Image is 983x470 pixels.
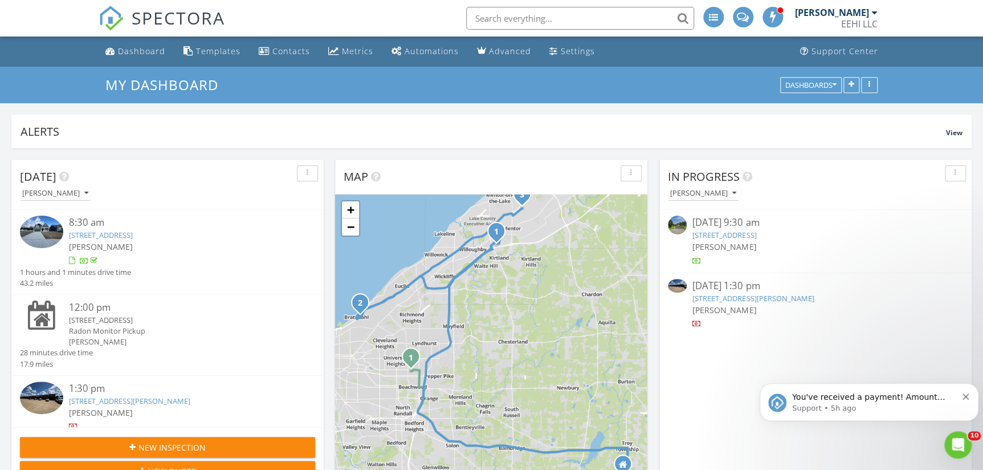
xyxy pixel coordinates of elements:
[387,41,463,62] a: Automations (Advanced)
[472,41,536,62] a: Advanced
[105,75,228,94] a: My Dashboard
[692,293,814,303] a: [STREET_ADDRESS][PERSON_NAME]
[522,194,529,201] div: 8818-8824 Tyler Blvd, Mentor, OH 44060
[496,231,503,238] div: 8322 Clydesdale Dr, Mentor, OH 44060
[118,46,165,56] div: Dashboard
[795,7,869,18] div: [PERSON_NAME]
[20,359,93,370] div: 17.9 miles
[20,347,93,358] div: 28 minutes drive time
[272,46,310,56] div: Contacts
[20,267,131,278] div: 1 hours and 1 minutes drive time
[520,191,524,199] i: 3
[692,216,939,230] div: [DATE] 9:30 am
[668,216,687,234] img: streetview
[20,382,63,414] img: 9364740%2Fcover_photos%2FeMGJGxZWNKZakPtsRa3O%2Fsmall.9364740-1756228007320
[69,216,291,230] div: 8:30 am
[196,46,240,56] div: Templates
[360,302,367,309] div: 123 Hampton Ct, Bratenahl, OH 44108
[20,169,56,184] span: [DATE]
[20,278,131,289] div: 43.2 miles
[99,15,225,39] a: SPECTORA
[69,301,291,315] div: 12:00 pm
[692,230,756,240] a: [STREET_ADDRESS]
[668,186,739,201] button: [PERSON_NAME]
[342,218,359,236] a: Zoom out
[22,189,88,197] div: [PERSON_NAME]
[946,128,962,137] span: View
[69,326,291,337] div: Radon Monitor Pickup
[358,299,362,307] i: 2
[405,46,459,56] div: Automations
[69,241,133,252] span: [PERSON_NAME]
[780,77,842,93] button: Dashboards
[344,169,368,184] span: Map
[668,279,687,293] img: 9364740%2Fcover_photos%2FeMGJGxZWNKZakPtsRa3O%2Fsmall.9364740-1756228007320
[20,216,63,248] img: 9180319%2Fcover_photos%2FCOwaHJSkBTyS3dkOLgKs%2Fsmall.9180319-1756212697434
[668,216,963,266] a: [DATE] 9:30 am [STREET_ADDRESS] [PERSON_NAME]
[668,279,963,330] a: [DATE] 1:30 pm [STREET_ADDRESS][PERSON_NAME] [PERSON_NAME]
[20,301,315,370] a: 12:00 pm [STREET_ADDRESS] Radon Monitor Pickup [PERSON_NAME] 28 minutes drive time 17.9 miles
[342,46,373,56] div: Metrics
[69,315,291,326] div: [STREET_ADDRESS]
[489,46,531,56] div: Advanced
[561,46,595,56] div: Settings
[69,337,291,347] div: [PERSON_NAME]
[692,241,756,252] span: [PERSON_NAME]
[69,230,133,240] a: [STREET_ADDRESS]
[670,189,736,197] div: [PERSON_NAME]
[944,431,972,459] iframe: Intercom live chat
[796,41,883,62] a: Support Center
[785,81,837,89] div: Dashboards
[69,396,190,406] a: [STREET_ADDRESS][PERSON_NAME]
[811,46,878,56] div: Support Center
[324,41,378,62] a: Metrics
[409,354,413,362] i: 1
[841,18,878,30] div: EEHI LLC
[20,382,315,455] a: 1:30 pm [STREET_ADDRESS][PERSON_NAME] [PERSON_NAME] 28 minutes drive time 19.0 miles
[69,382,291,396] div: 1:30 pm
[968,431,981,440] span: 10
[69,407,133,418] span: [PERSON_NAME]
[494,228,499,236] i: 1
[466,7,694,30] input: Search everything...
[545,41,599,62] a: Settings
[20,437,315,457] button: New Inspection
[692,279,939,293] div: [DATE] 1:30 pm
[342,201,359,218] a: Zoom in
[755,359,983,439] iframe: Intercom notifications message
[20,216,315,289] a: 8:30 am [STREET_ADDRESS] [PERSON_NAME] 1 hours and 1 minutes drive time 43.2 miles
[21,124,946,139] div: Alerts
[692,305,756,315] span: [PERSON_NAME]
[138,441,206,453] span: New Inspection
[132,6,225,30] span: SPECTORA
[254,41,315,62] a: Contacts
[20,186,91,201] button: [PERSON_NAME]
[101,41,170,62] a: Dashboard
[179,41,245,62] a: Templates
[668,169,740,184] span: In Progress
[411,356,418,363] div: 23699 Shelburne Rd, Shaker Heights, OH 44122
[99,6,124,31] img: The Best Home Inspection Software - Spectora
